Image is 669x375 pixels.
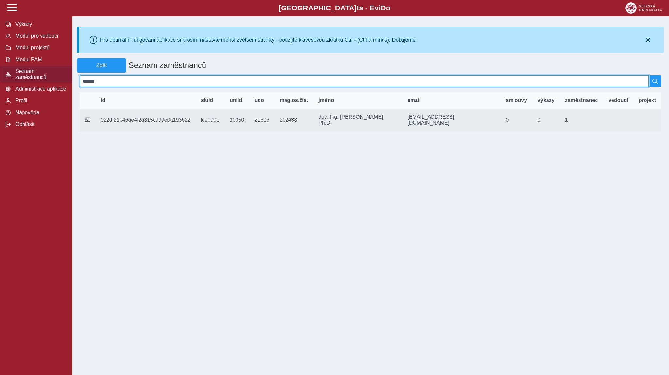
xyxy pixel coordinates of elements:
td: [EMAIL_ADDRESS][DOMAIN_NAME] [402,109,500,132]
div: Pro optimální fungování aplikace si prosím nastavte menší zvětšení stránky - použijte klávesovou ... [100,37,417,43]
span: výkazy [537,98,555,103]
span: mag.os.čís. [280,98,308,103]
span: Odhlásit [13,121,66,127]
td: 0 [532,109,560,132]
span: projekt [639,98,656,103]
span: Výkazy [13,21,66,27]
span: sluId [201,98,213,103]
span: jméno [318,98,334,103]
span: Administrace aplikace [13,86,66,92]
span: t [357,4,359,12]
span: smlouvy [506,98,527,103]
b: [GEOGRAPHIC_DATA] a - Evi [20,4,649,12]
span: zaměstnanec [565,98,598,103]
span: o [386,4,391,12]
span: Modul projektů [13,45,66,51]
span: Modul pro vedoucí [13,33,66,39]
span: Zpět [80,62,123,68]
span: Profil [13,98,66,104]
h1: Seznam zaměstnanců [126,58,615,73]
span: D [381,4,386,12]
span: vedoucí [608,98,628,103]
td: kle0001 [196,109,224,132]
td: 022df21046ae4f2a315c999e0a193622 [95,109,196,132]
span: uniId [230,98,242,103]
button: Zpět [77,58,126,73]
td: 21606 [250,109,275,132]
span: Seznam zaměstnanců [13,68,66,80]
td: 0 [500,109,532,132]
span: email [407,98,421,103]
span: Modul PAM [13,57,66,62]
td: 1 [560,109,603,132]
span: uco [255,98,264,103]
td: doc. Ing. [PERSON_NAME] Ph.D. [313,109,402,132]
span: Nápověda [13,110,66,116]
img: logo_web_su.png [625,2,662,14]
span: id [101,98,105,103]
td: 10050 [224,109,250,132]
td: 202438 [274,109,313,132]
